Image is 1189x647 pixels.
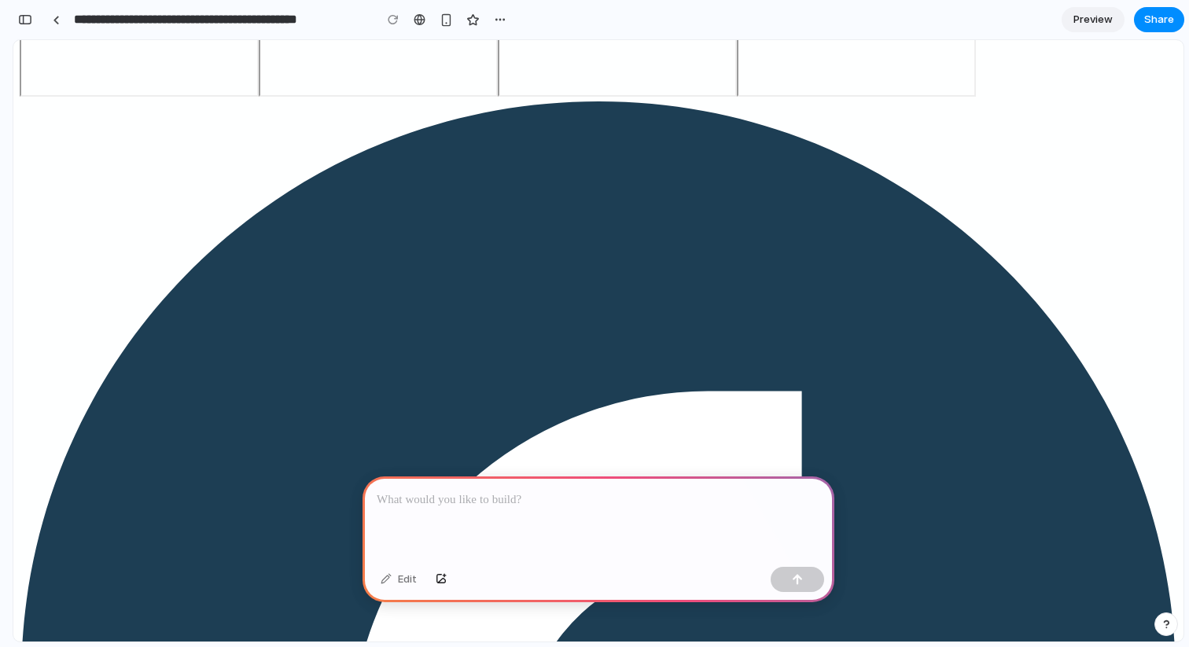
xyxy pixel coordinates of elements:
span: Preview [1073,12,1113,28]
span: Share [1144,12,1174,28]
a: Preview [1062,7,1125,32]
button: Share [1134,7,1184,32]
